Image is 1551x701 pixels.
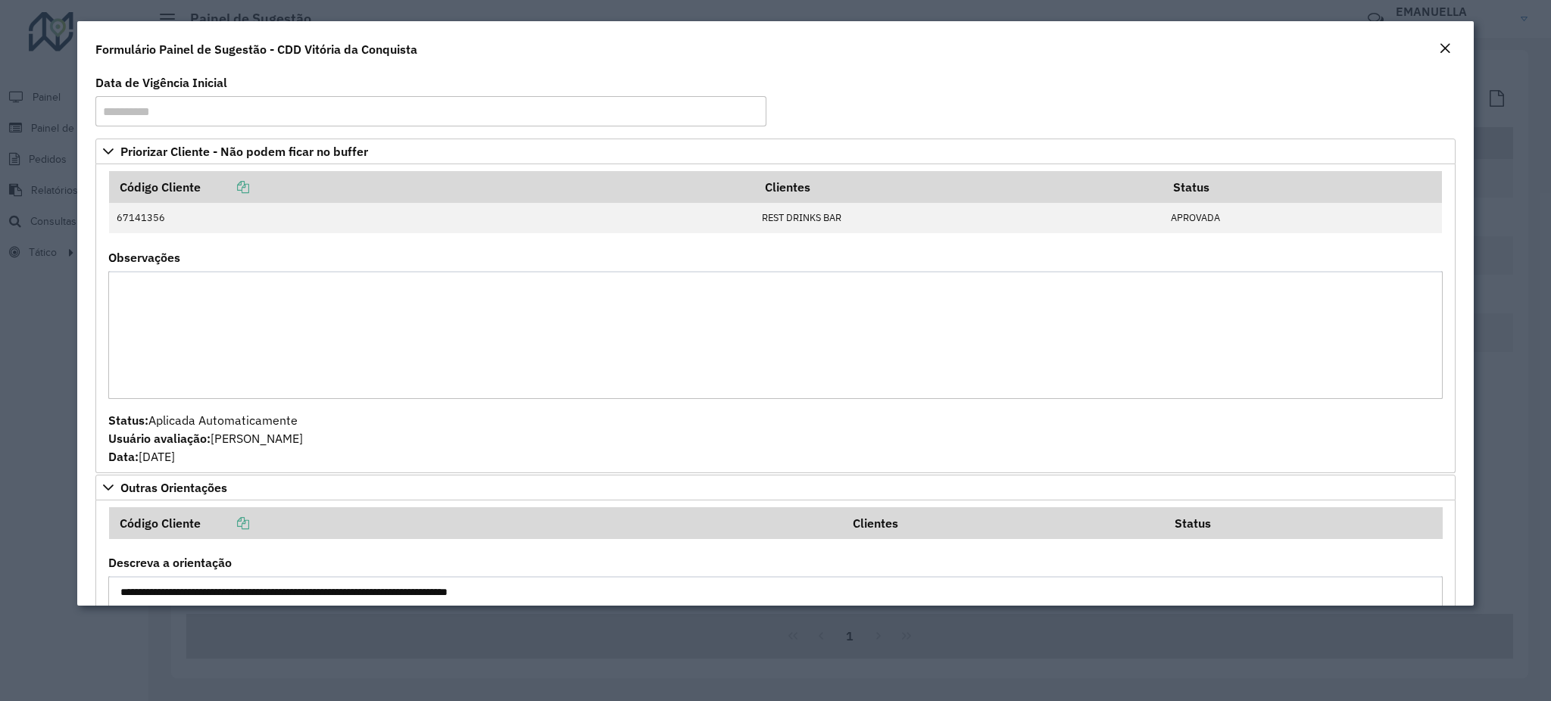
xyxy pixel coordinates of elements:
label: Observações [108,248,180,266]
td: APROVADA [1163,203,1442,233]
th: Código Cliente [109,171,754,203]
button: Close [1434,39,1456,59]
th: Status [1163,171,1442,203]
th: Status [1165,507,1443,539]
strong: Data: [108,449,139,464]
label: Descreva a orientação [108,553,232,572]
strong: Status: [108,413,148,428]
h4: Formulário Painel de Sugestão - CDD Vitória da Conquista [95,40,417,58]
th: Código Cliente [109,507,842,539]
td: REST DRINKS BAR [754,203,1163,233]
th: Clientes [754,171,1163,203]
th: Clientes [842,507,1164,539]
span: Priorizar Cliente - Não podem ficar no buffer [120,145,368,157]
a: Copiar [201,516,249,531]
span: Aplicada Automaticamente [PERSON_NAME] [DATE] [108,413,303,464]
span: Outras Orientações [120,481,227,494]
em: Fechar [1439,42,1451,55]
label: Data de Vigência Inicial [95,73,227,92]
td: 67141356 [109,203,754,233]
div: Priorizar Cliente - Não podem ficar no buffer [95,164,1455,473]
a: Priorizar Cliente - Não podem ficar no buffer [95,139,1455,164]
a: Outras Orientações [95,475,1455,500]
a: Copiar [201,179,249,195]
strong: Usuário avaliação: [108,431,211,446]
